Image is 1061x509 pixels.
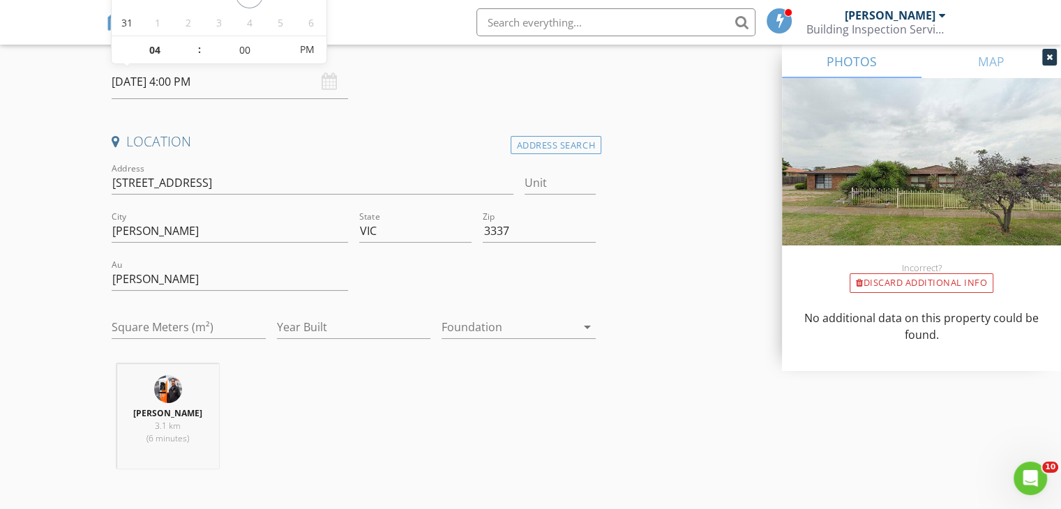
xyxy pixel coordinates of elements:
span: (6 minutes) [146,432,189,444]
span: September 2, 2025 [174,8,202,36]
img: The Best Home Inspection Software - Spectora [106,7,137,38]
span: 3.1 km [155,420,181,432]
p: No additional data on this property could be found. [799,310,1044,343]
div: Discard Additional info [850,273,993,293]
span: August 31, 2025 [114,8,141,36]
h4: Location [112,132,596,151]
input: Search everything... [476,8,755,36]
img: img_0203.jpg [154,375,182,403]
div: Building Inspection Services [806,22,946,36]
span: September 1, 2025 [144,8,172,36]
span: September 6, 2025 [297,8,324,36]
span: September 5, 2025 [266,8,294,36]
iframe: Intercom live chat [1014,462,1047,495]
div: [PERSON_NAME] [845,8,935,22]
a: SPECTORA [106,19,261,48]
a: PHOTOS [782,45,921,78]
div: Incorrect? [782,262,1061,273]
input: Select date [112,65,348,99]
strong: [PERSON_NAME] [133,407,202,419]
span: Click to toggle [288,36,326,63]
a: MAP [921,45,1061,78]
div: Address Search [511,136,601,155]
h4: Date/Time [112,37,596,55]
span: 10 [1042,462,1058,473]
img: streetview [782,78,1061,279]
span: : [197,36,202,63]
span: September 3, 2025 [205,8,232,36]
span: September 4, 2025 [236,8,263,36]
i: arrow_drop_down [579,319,596,335]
